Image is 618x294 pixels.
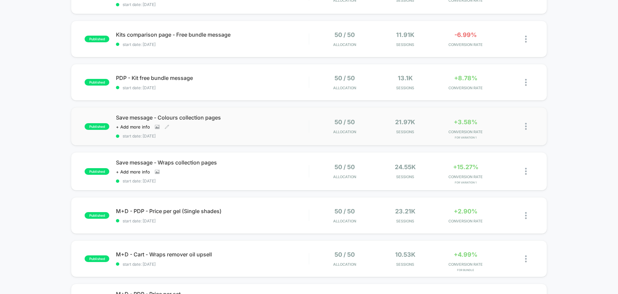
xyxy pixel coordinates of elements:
[395,119,415,126] span: 21.97k
[116,178,309,183] span: start date: [DATE]
[395,163,416,170] span: 24.55k
[116,159,309,166] span: Save message - Wraps collection pages
[454,251,477,258] span: +4.99%
[525,212,527,219] img: close
[525,168,527,175] img: close
[333,174,356,179] span: Allocation
[396,31,414,38] span: 11.91k
[333,130,356,134] span: Allocation
[395,251,415,258] span: 10.53k
[333,262,356,267] span: Allocation
[85,123,109,130] span: published
[333,219,356,223] span: Allocation
[437,268,494,272] span: for Bundle
[85,79,109,86] span: published
[116,134,309,139] span: start date: [DATE]
[376,130,434,134] span: Sessions
[437,174,494,179] span: CONVERSION RATE
[85,36,109,42] span: published
[376,219,434,223] span: Sessions
[525,36,527,43] img: close
[334,163,355,170] span: 50 / 50
[376,42,434,47] span: Sessions
[116,169,150,174] span: + Add more info
[454,31,477,38] span: -6.99%
[116,114,309,121] span: Save message - Colours collection pages
[525,79,527,86] img: close
[376,86,434,90] span: Sessions
[116,262,309,267] span: start date: [DATE]
[116,218,309,223] span: start date: [DATE]
[437,262,494,267] span: CONVERSION RATE
[116,2,309,7] span: start date: [DATE]
[395,208,415,215] span: 23.21k
[116,75,309,81] span: PDP - Kit free bundle message
[376,174,434,179] span: Sessions
[333,86,356,90] span: Allocation
[116,42,309,47] span: start date: [DATE]
[116,85,309,90] span: start date: [DATE]
[334,251,355,258] span: 50 / 50
[454,208,477,215] span: +2.90%
[116,31,309,38] span: Kits comparison page - Free bundle message
[334,208,355,215] span: 50 / 50
[437,42,494,47] span: CONVERSION RATE
[437,86,494,90] span: CONVERSION RATE
[116,251,309,258] span: M+D - Cart - Wraps remover oil upsell
[376,262,434,267] span: Sessions
[334,31,355,38] span: 50 / 50
[525,123,527,130] img: close
[454,75,477,82] span: +8.78%
[333,42,356,47] span: Allocation
[334,75,355,82] span: 50 / 50
[437,136,494,139] span: for Variation 1
[116,208,309,214] span: M+D - PDP - Price per gel (Single shades)
[85,168,109,175] span: published
[525,255,527,262] img: close
[334,119,355,126] span: 50 / 50
[398,75,413,82] span: 13.1k
[85,212,109,219] span: published
[116,124,150,130] span: + Add more info
[453,163,478,170] span: +15.27%
[454,119,477,126] span: +3.58%
[437,219,494,223] span: CONVERSION RATE
[437,130,494,134] span: CONVERSION RATE
[85,255,109,262] span: published
[437,181,494,184] span: for Variation 1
